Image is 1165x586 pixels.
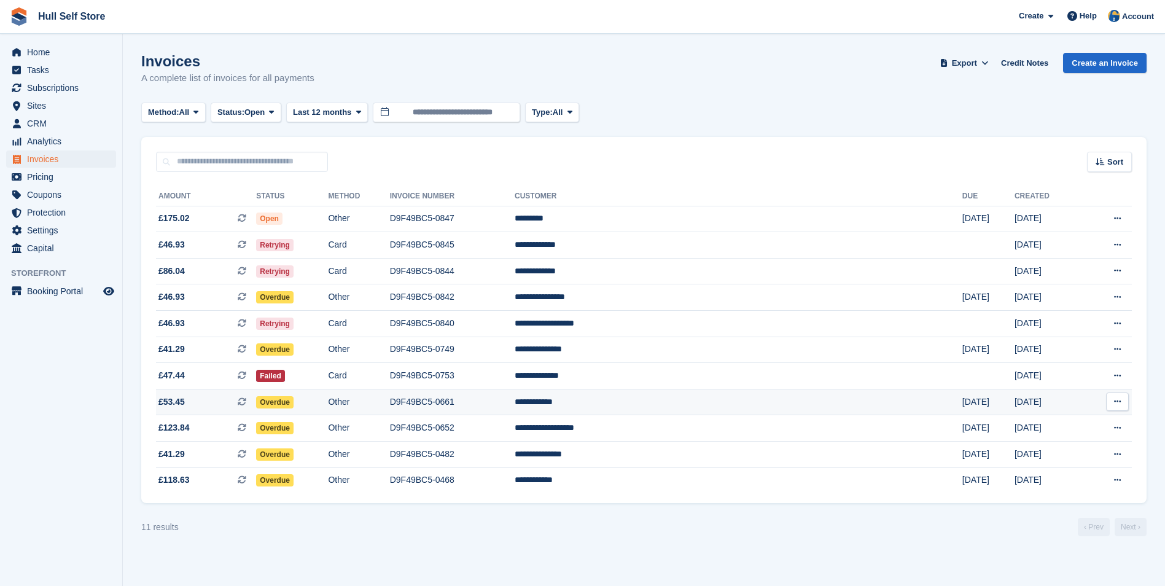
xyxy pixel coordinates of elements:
[10,7,28,26] img: stora-icon-8386f47178a22dfd0bd8f6a31ec36ba5ce8667c1dd55bd0f319d3a0aa187defe.svg
[256,291,294,303] span: Overdue
[141,103,206,123] button: Method: All
[328,232,389,259] td: Card
[328,389,389,415] td: Other
[390,284,515,311] td: D9F49BC5-0842
[158,448,185,461] span: £41.29
[101,284,116,299] a: Preview store
[1080,10,1097,22] span: Help
[158,317,185,330] span: £46.93
[6,222,116,239] a: menu
[158,421,190,434] span: £123.84
[1122,10,1154,23] span: Account
[6,79,116,96] a: menu
[962,187,1015,206] th: Due
[1015,311,1082,337] td: [DATE]
[27,204,101,221] span: Protection
[158,265,185,278] span: £86.04
[1015,232,1082,259] td: [DATE]
[27,133,101,150] span: Analytics
[256,318,294,330] span: Retrying
[256,448,294,461] span: Overdue
[390,389,515,415] td: D9F49BC5-0661
[1015,206,1082,232] td: [DATE]
[962,389,1015,415] td: [DATE]
[6,186,116,203] a: menu
[390,337,515,363] td: D9F49BC5-0749
[6,115,116,132] a: menu
[256,213,282,225] span: Open
[6,150,116,168] a: menu
[553,106,563,119] span: All
[286,103,368,123] button: Last 12 months
[1108,10,1120,22] img: Hull Self Store
[1015,187,1082,206] th: Created
[328,206,389,232] td: Other
[141,521,179,534] div: 11 results
[141,53,314,69] h1: Invoices
[328,467,389,493] td: Other
[1015,284,1082,311] td: [DATE]
[6,168,116,186] a: menu
[27,222,101,239] span: Settings
[217,106,244,119] span: Status:
[156,187,256,206] th: Amount
[256,343,294,356] span: Overdue
[328,442,389,468] td: Other
[962,206,1015,232] td: [DATE]
[328,187,389,206] th: Method
[996,53,1053,73] a: Credit Notes
[27,97,101,114] span: Sites
[1015,415,1082,442] td: [DATE]
[1015,363,1082,389] td: [DATE]
[27,186,101,203] span: Coupons
[6,240,116,257] a: menu
[390,363,515,389] td: D9F49BC5-0753
[328,363,389,389] td: Card
[256,265,294,278] span: Retrying
[1015,337,1082,363] td: [DATE]
[390,206,515,232] td: D9F49BC5-0847
[158,474,190,486] span: £118.63
[328,258,389,284] td: Card
[962,284,1015,311] td: [DATE]
[27,115,101,132] span: CRM
[27,283,101,300] span: Booking Portal
[1063,53,1147,73] a: Create an Invoice
[1015,258,1082,284] td: [DATE]
[515,187,962,206] th: Customer
[141,71,314,85] p: A complete list of invoices for all payments
[6,97,116,114] a: menu
[256,370,285,382] span: Failed
[293,106,351,119] span: Last 12 months
[256,474,294,486] span: Overdue
[1107,156,1123,168] span: Sort
[525,103,579,123] button: Type: All
[33,6,110,26] a: Hull Self Store
[211,103,281,123] button: Status: Open
[1115,518,1147,536] a: Next
[256,422,294,434] span: Overdue
[390,258,515,284] td: D9F49BC5-0844
[27,79,101,96] span: Subscriptions
[6,44,116,61] a: menu
[390,442,515,468] td: D9F49BC5-0482
[148,106,179,119] span: Method:
[962,442,1015,468] td: [DATE]
[179,106,190,119] span: All
[256,396,294,408] span: Overdue
[962,415,1015,442] td: [DATE]
[390,187,515,206] th: Invoice Number
[6,61,116,79] a: menu
[328,337,389,363] td: Other
[962,337,1015,363] td: [DATE]
[27,61,101,79] span: Tasks
[390,415,515,442] td: D9F49BC5-0652
[11,267,122,279] span: Storefront
[937,53,991,73] button: Export
[27,240,101,257] span: Capital
[1075,518,1149,536] nav: Page
[158,291,185,303] span: £46.93
[6,204,116,221] a: menu
[532,106,553,119] span: Type:
[328,415,389,442] td: Other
